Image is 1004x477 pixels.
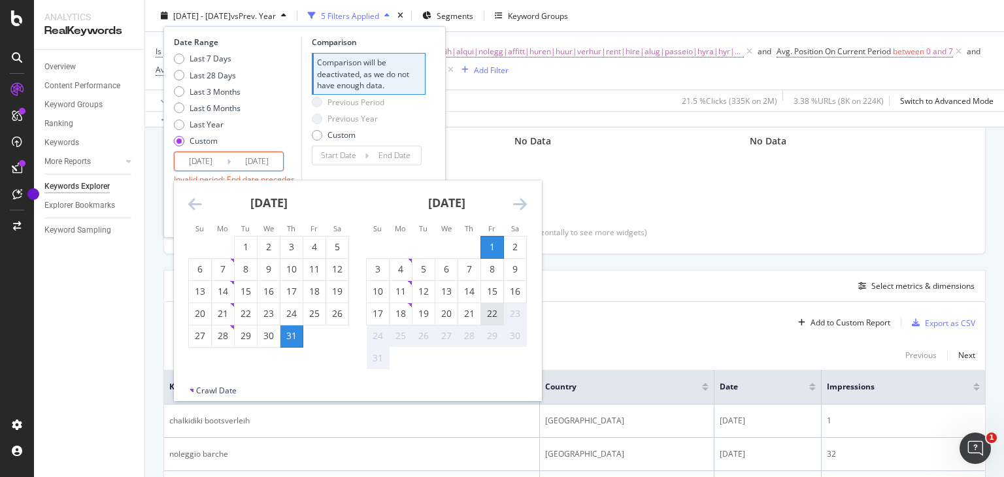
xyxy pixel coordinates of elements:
[303,285,326,298] div: 18
[367,347,390,369] td: Not available. Sunday, August 31, 2025
[169,381,508,393] span: Keyword
[435,258,458,280] td: Choose Wednesday, August 6, 2025 as your check-out date. It’s available.
[326,307,348,320] div: 26
[231,10,276,21] span: vs Prev. Year
[44,117,135,131] a: Ranking
[893,46,924,57] span: between
[390,285,412,298] div: 11
[303,307,326,320] div: 25
[545,415,709,427] div: [GEOGRAPHIC_DATA]
[303,258,326,280] td: Choose Friday, July 11, 2025 as your check-out date. It’s available.
[258,307,280,320] div: 23
[212,303,235,325] td: Choose Monday, July 21, 2025 as your check-out date. It’s available.
[44,180,135,193] a: Keywords Explorer
[189,258,212,280] td: Choose Sunday, July 6, 2025 as your check-out date. It’s available.
[481,236,504,258] td: Selected as start date. Friday, August 1, 2025
[303,280,326,303] td: Choose Friday, July 18, 2025 as your check-out date. It’s available.
[435,303,458,325] td: Choose Wednesday, August 20, 2025 as your check-out date. It’s available.
[367,329,389,342] div: 24
[180,227,969,238] div: (scroll horizontally to see more widgets)
[458,280,481,303] td: Choose Thursday, August 14, 2025 as your check-out date. It’s available.
[44,155,91,169] div: More Reports
[435,329,458,342] div: 27
[312,97,384,108] div: Previous Period
[212,263,234,276] div: 7
[156,64,280,75] span: Avg. Position On Compared Period
[326,303,349,325] td: Choose Saturday, July 26, 2025 as your check-out date. It’s available.
[435,285,458,298] div: 13
[258,236,280,258] td: Choose Wednesday, July 2, 2025 as your check-out date. It’s available.
[235,285,257,298] div: 15
[44,223,135,237] a: Keyword Sampling
[514,135,551,148] div: No Data
[474,64,509,75] div: Add Filter
[280,325,303,347] td: Selected as end date. Thursday, July 31, 2025
[504,285,526,298] div: 16
[189,303,212,325] td: Choose Sunday, July 20, 2025 as your check-out date. It’s available.
[212,285,234,298] div: 14
[169,448,534,460] div: noleggio barche
[303,263,326,276] div: 11
[235,307,257,320] div: 22
[44,136,79,150] div: Keywords
[169,415,534,427] div: chalkidiki bootsverleih
[793,312,890,333] button: Add to Custom Report
[412,263,435,276] div: 5
[504,240,526,254] div: 2
[367,285,389,298] div: 10
[367,325,390,347] td: Not available. Sunday, August 24, 2025
[720,415,816,427] div: [DATE]
[481,303,504,325] td: Choose Friday, August 22, 2025 as your check-out date. It’s available.
[44,79,120,93] div: Content Performance
[190,119,224,130] div: Last Year
[189,280,212,303] td: Choose Sunday, July 13, 2025 as your check-out date. It’s available.
[390,258,412,280] td: Choose Monday, August 4, 2025 as your check-out date. It’s available.
[250,195,288,210] strong: [DATE]
[258,280,280,303] td: Choose Wednesday, July 16, 2025 as your check-out date. It’s available.
[458,325,481,347] td: Not available. Thursday, August 28, 2025
[174,174,298,196] div: Invalid period: End date precedes start date
[258,303,280,325] td: Choose Wednesday, July 23, 2025 as your check-out date. It’s available.
[327,129,356,140] div: Custom
[44,24,134,39] div: RealKeywords
[156,90,193,111] button: Apply
[174,86,241,97] div: Last 3 Months
[235,280,258,303] td: Choose Tuesday, July 15, 2025 as your check-out date. It’s available.
[326,280,349,303] td: Choose Saturday, July 19, 2025 as your check-out date. It’s available.
[312,129,384,140] div: Custom
[390,303,412,325] td: Choose Monday, August 18, 2025 as your check-out date. It’s available.
[217,223,228,233] small: Mo
[481,329,503,342] div: 29
[303,236,326,258] td: Choose Friday, July 4, 2025 as your check-out date. It’s available.
[900,95,994,106] div: Switch to Advanced Mode
[303,5,395,26] button: 5 Filters Applied
[504,307,526,320] div: 23
[212,258,235,280] td: Choose Monday, July 7, 2025 as your check-out date. It’s available.
[367,280,390,303] td: Choose Sunday, August 10, 2025 as your check-out date. It’s available.
[412,329,435,342] div: 26
[326,263,348,276] div: 12
[174,69,241,80] div: Last 28 Days
[333,223,341,233] small: Sa
[720,448,816,460] div: [DATE]
[960,433,991,464] iframe: Intercom live chat
[412,307,435,320] div: 19
[853,278,975,294] button: Select metrics & dimensions
[367,303,390,325] td: Choose Sunday, August 17, 2025 as your check-out date. It’s available.
[458,285,480,298] div: 14
[481,280,504,303] td: Choose Friday, August 15, 2025 as your check-out date. It’s available.
[504,258,527,280] td: Choose Saturday, August 9, 2025 as your check-out date. It’s available.
[258,263,280,276] div: 9
[545,381,682,393] span: Country
[44,98,135,112] a: Keyword Groups
[44,60,76,74] div: Overview
[235,258,258,280] td: Choose Tuesday, July 8, 2025 as your check-out date. It’s available.
[490,5,573,26] button: Keyword Groups
[312,146,365,165] input: Start Date
[212,329,234,342] div: 28
[44,155,122,169] a: More Reports
[196,385,237,396] div: Crawl Date
[419,223,427,233] small: Tu
[811,319,890,327] div: Add to Custom Report
[488,223,495,233] small: Fr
